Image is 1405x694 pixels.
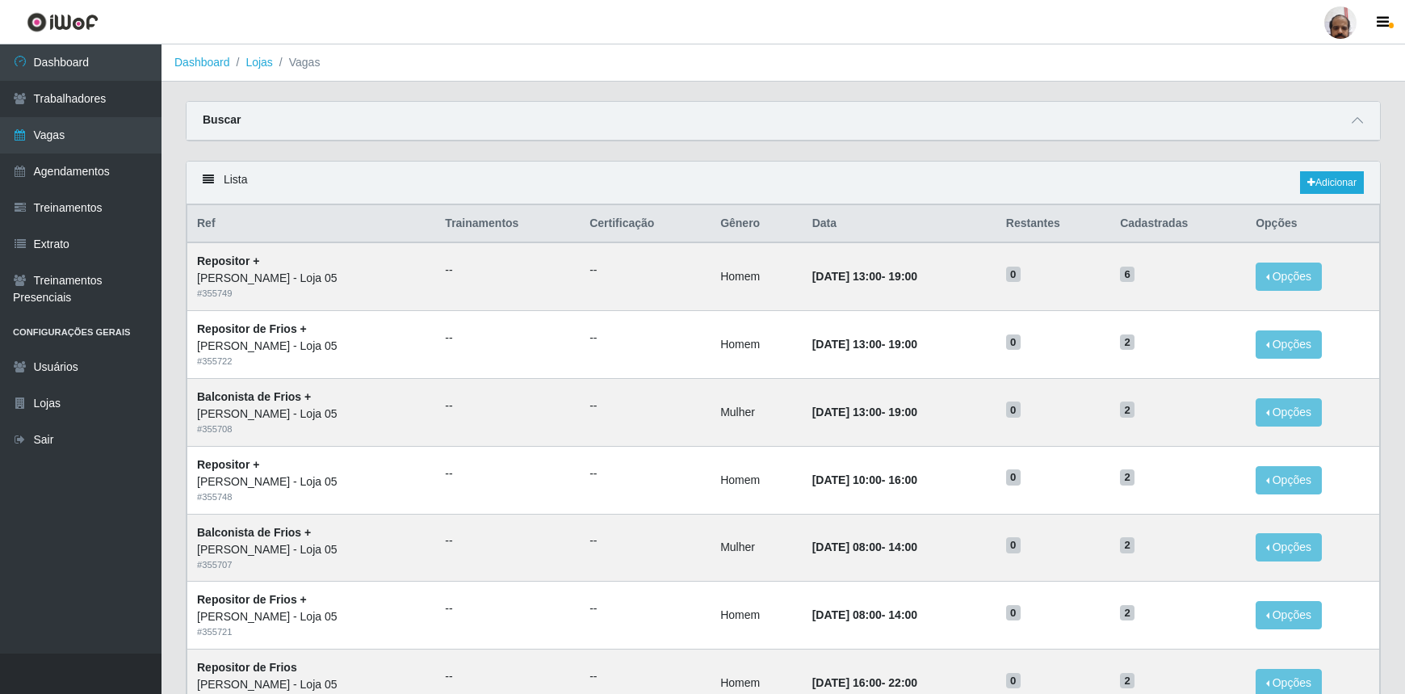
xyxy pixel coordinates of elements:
[1300,171,1364,194] a: Adicionar
[445,668,570,685] ul: --
[803,205,996,243] th: Data
[445,465,570,482] ul: --
[812,473,917,486] strong: -
[1256,533,1322,562] button: Opções
[1006,605,1021,621] span: 0
[1256,263,1322,291] button: Opções
[197,287,426,301] div: # 355749
[161,44,1405,82] nav: breadcrumb
[197,676,426,693] div: [PERSON_NAME] - Loja 05
[187,205,436,243] th: Ref
[445,262,570,279] ul: --
[197,526,311,539] strong: Balconista de Frios +
[888,270,917,283] time: 19:00
[1246,205,1379,243] th: Opções
[197,558,426,572] div: # 355707
[445,330,570,347] ul: --
[187,162,1380,204] div: Lista
[1006,267,1021,283] span: 0
[197,458,259,471] strong: Repositor +
[996,205,1110,243] th: Restantes
[589,532,701,549] ul: --
[197,625,426,639] div: # 355721
[435,205,580,243] th: Trainamentos
[197,423,426,436] div: # 355708
[1120,537,1134,553] span: 2
[197,593,307,606] strong: Repositor de Frios +
[445,600,570,617] ul: --
[812,676,882,689] time: [DATE] 16:00
[197,390,311,403] strong: Balconista de Frios +
[197,541,426,558] div: [PERSON_NAME] - Loja 05
[812,608,882,621] time: [DATE] 08:00
[888,676,917,689] time: 22:00
[1006,673,1021,689] span: 0
[1006,402,1021,418] span: 0
[197,473,426,490] div: [PERSON_NAME] - Loja 05
[273,54,321,71] li: Vagas
[812,406,882,419] time: [DATE] 13:00
[812,540,882,553] time: [DATE] 08:00
[812,338,917,351] strong: -
[812,270,917,283] strong: -
[1256,330,1322,359] button: Opções
[1120,267,1134,283] span: 6
[197,338,426,355] div: [PERSON_NAME] - Loja 05
[1110,205,1246,243] th: Cadastradas
[197,490,426,504] div: # 355748
[589,330,701,347] ul: --
[888,406,917,419] time: 19:00
[711,446,803,514] td: Homem
[812,338,882,351] time: [DATE] 13:00
[197,661,297,674] strong: Repositor de Frios
[589,262,701,279] ul: --
[445,532,570,549] ul: --
[580,205,711,243] th: Certificação
[1006,469,1021,486] span: 0
[711,311,803,379] td: Homem
[203,113,241,126] strong: Buscar
[197,270,426,287] div: [PERSON_NAME] - Loja 05
[1120,402,1134,418] span: 2
[812,270,882,283] time: [DATE] 13:00
[1006,537,1021,553] span: 0
[197,254,259,267] strong: Repositor +
[812,676,917,689] strong: -
[1120,469,1134,486] span: 2
[1256,601,1322,629] button: Opções
[1120,605,1134,621] span: 2
[445,397,570,414] ul: --
[589,465,701,482] ul: --
[174,56,230,69] a: Dashboard
[711,582,803,650] td: Homem
[245,56,272,69] a: Lojas
[1256,466,1322,494] button: Opções
[888,473,917,486] time: 16:00
[197,322,307,335] strong: Repositor de Frios +
[812,540,917,553] strong: -
[589,397,701,414] ul: --
[812,608,917,621] strong: -
[589,668,701,685] ul: --
[197,355,426,368] div: # 355722
[711,205,803,243] th: Gênero
[711,378,803,446] td: Mulher
[888,608,917,621] time: 14:00
[711,242,803,310] td: Homem
[27,12,99,32] img: CoreUI Logo
[1006,334,1021,351] span: 0
[1120,334,1134,351] span: 2
[197,608,426,625] div: [PERSON_NAME] - Loja 05
[589,600,701,617] ul: --
[888,338,917,351] time: 19:00
[888,540,917,553] time: 14:00
[812,406,917,419] strong: -
[197,406,426,423] div: [PERSON_NAME] - Loja 05
[1120,673,1134,689] span: 2
[812,473,882,486] time: [DATE] 10:00
[711,514,803,582] td: Mulher
[1256,398,1322,427] button: Opções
